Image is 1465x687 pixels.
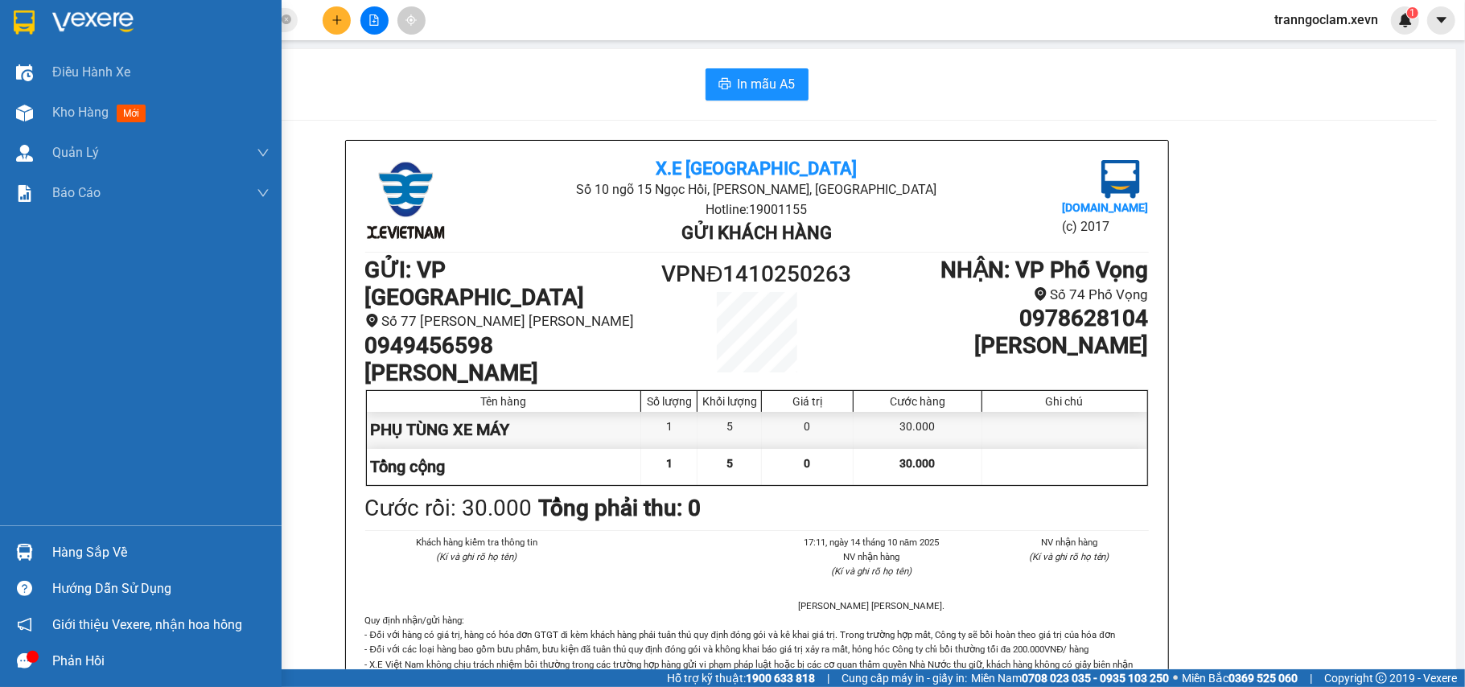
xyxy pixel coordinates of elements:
[17,653,32,668] span: message
[282,13,291,28] span: close-circle
[14,10,35,35] img: logo-vxr
[645,395,693,408] div: Số lượng
[365,491,533,526] div: Cước rồi : 30.000
[792,599,952,613] li: [PERSON_NAME] [PERSON_NAME].
[20,20,101,101] img: logo.jpg
[1034,287,1047,301] span: environment
[1062,201,1148,214] b: [DOMAIN_NAME]
[681,223,832,243] b: Gửi khách hàng
[738,74,796,94] span: In mẫu A5
[17,617,32,632] span: notification
[667,669,815,687] span: Hỗ trợ kỹ thuật:
[698,412,762,448] div: 5
[842,669,967,687] span: Cung cấp máy in - giấy in:
[17,581,32,596] span: question-circle
[726,457,733,470] span: 5
[367,412,642,448] div: PHỤ TÙNG XE MÁY
[496,200,1018,220] li: Hotline: 19001155
[496,179,1018,200] li: Số 10 ngõ 15 Ngọc Hồi, [PERSON_NAME], [GEOGRAPHIC_DATA]
[371,457,446,476] span: Tổng cộng
[20,117,205,143] b: GỬI : VP Phố Vọng
[656,158,857,179] b: X.E [GEOGRAPHIC_DATA]
[150,39,673,60] li: Số 10 ngõ 15 Ngọc Hồi, [PERSON_NAME], [GEOGRAPHIC_DATA]
[1407,7,1418,19] sup: 1
[641,412,698,448] div: 1
[397,535,557,549] li: Khách hàng kiểm tra thông tin
[397,6,426,35] button: aim
[1228,672,1298,685] strong: 0369 525 060
[706,68,809,101] button: printerIn mẫu A5
[805,457,811,470] span: 0
[1398,13,1413,27] img: icon-new-feature
[52,62,130,82] span: Điều hành xe
[858,395,977,408] div: Cước hàng
[1022,672,1169,685] strong: 0708 023 035 - 0935 103 250
[368,14,380,26] span: file-add
[971,669,1169,687] span: Miền Nam
[52,649,270,673] div: Phản hồi
[16,105,33,121] img: warehouse-icon
[827,669,829,687] span: |
[1062,216,1148,237] li: (c) 2017
[659,257,855,292] h1: VPNĐ1410250263
[52,183,101,203] span: Báo cáo
[1101,160,1140,199] img: logo.jpg
[52,541,270,565] div: Hàng sắp về
[1261,10,1391,30] span: tranngoclam.xevn
[1376,673,1387,684] span: copyright
[986,395,1143,408] div: Ghi chú
[1310,669,1312,687] span: |
[16,64,33,81] img: warehouse-icon
[371,395,637,408] div: Tên hàng
[117,105,146,122] span: mới
[150,60,673,80] li: Hotline: 19001155
[257,187,270,200] span: down
[365,314,379,327] span: environment
[52,105,109,120] span: Kho hàng
[282,14,291,24] span: close-circle
[16,145,33,162] img: warehouse-icon
[1427,6,1455,35] button: caret-down
[1434,13,1449,27] span: caret-down
[1173,675,1178,681] span: ⚪️
[990,535,1149,549] li: NV nhận hàng
[16,185,33,202] img: solution-icon
[854,305,1148,332] h1: 0978628104
[365,160,446,241] img: logo.jpg
[766,395,849,408] div: Giá trị
[899,457,935,470] span: 30.000
[854,332,1148,360] h1: [PERSON_NAME]
[365,360,659,387] h1: [PERSON_NAME]
[52,142,99,162] span: Quản Lý
[365,332,659,360] h1: 0949456598
[762,412,854,448] div: 0
[52,615,242,635] span: Giới thiệu Vexere, nhận hoa hồng
[1182,669,1298,687] span: Miền Bắc
[854,412,981,448] div: 30.000
[52,577,270,601] div: Hướng dẫn sử dụng
[323,6,351,35] button: plus
[854,284,1148,306] li: Số 74 Phố Vọng
[1409,7,1415,19] span: 1
[792,535,952,549] li: 17:11, ngày 14 tháng 10 năm 2025
[365,257,585,311] b: GỬI : VP [GEOGRAPHIC_DATA]
[405,14,417,26] span: aim
[436,551,516,562] i: (Kí và ghi rõ họ tên)
[331,14,343,26] span: plus
[365,311,659,332] li: Số 77 [PERSON_NAME] [PERSON_NAME]
[539,495,702,521] b: Tổng phải thu: 0
[360,6,389,35] button: file-add
[792,549,952,564] li: NV nhận hàng
[666,457,673,470] span: 1
[831,566,912,577] i: (Kí và ghi rõ họ tên)
[941,257,1149,283] b: NHẬN : VP Phố Vọng
[702,395,757,408] div: Khối lượng
[718,77,731,93] span: printer
[1029,551,1109,562] i: (Kí và ghi rõ họ tên)
[746,672,815,685] strong: 1900 633 818
[16,544,33,561] img: warehouse-icon
[257,146,270,159] span: down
